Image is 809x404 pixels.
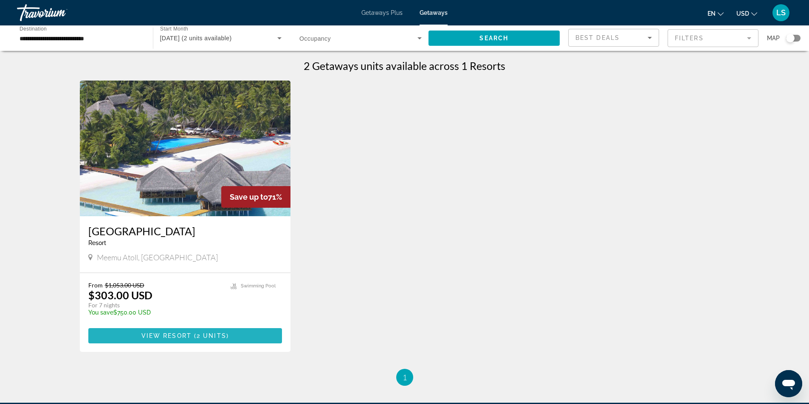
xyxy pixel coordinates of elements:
button: Search [428,31,560,46]
button: Filter [668,29,758,47]
span: Destination [20,26,47,31]
span: Swimming Pool [241,283,276,289]
span: en [708,10,716,17]
span: View Resort [141,332,192,339]
span: ( ) [192,332,229,339]
span: $1,053.00 USD [105,281,144,289]
button: Change currency [736,7,757,20]
p: $303.00 USD [88,289,152,301]
iframe: Button to launch messaging window [775,370,802,397]
span: Meemu Atoll, [GEOGRAPHIC_DATA] [97,253,218,262]
img: DC72E01X.jpg [80,81,291,216]
p: For 7 nights [88,301,223,309]
a: [GEOGRAPHIC_DATA] [88,225,282,237]
h1: 2 Getaways units available across 1 Resorts [304,59,505,72]
span: Map [767,32,780,44]
button: Change language [708,7,724,20]
nav: Pagination [80,369,730,386]
span: 1 [403,373,407,382]
span: Save up to [230,192,268,201]
span: Occupancy [299,35,331,42]
span: Start Month [160,26,188,32]
span: LS [776,8,786,17]
span: 2 units [197,332,226,339]
span: You save [88,309,113,316]
div: 71% [221,186,290,208]
mat-select: Sort by [575,33,652,43]
span: From [88,281,103,289]
span: Search [479,35,508,42]
span: Resort [88,240,106,246]
span: Best Deals [575,34,620,41]
a: Getaways Plus [361,9,403,16]
a: Travorium [17,2,102,24]
button: User Menu [770,4,792,22]
span: [DATE] (2 units available) [160,35,232,42]
span: USD [736,10,749,17]
a: Getaways [420,9,448,16]
p: $750.00 USD [88,309,223,316]
button: View Resort(2 units) [88,328,282,343]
